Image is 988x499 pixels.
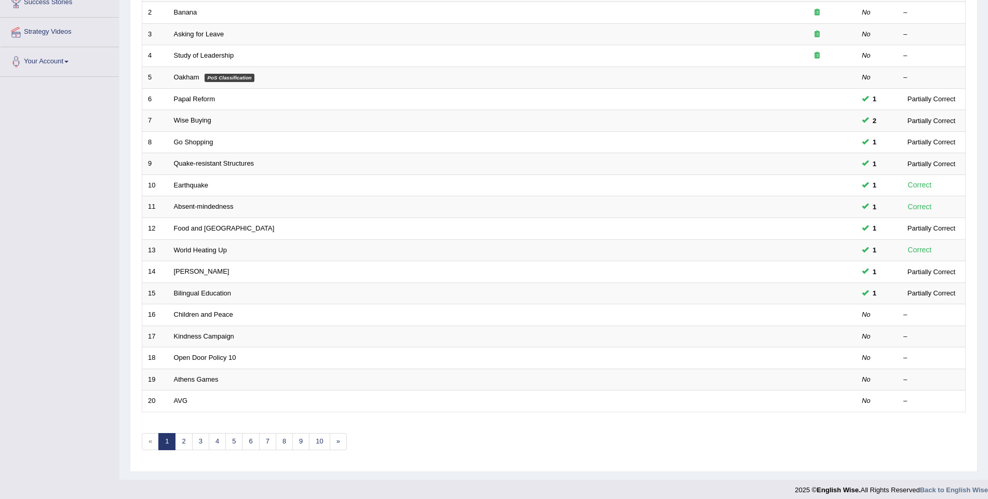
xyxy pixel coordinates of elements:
td: 5 [142,67,168,89]
a: Bilingual Education [174,289,232,297]
a: Papal Reform [174,95,215,103]
a: 5 [225,433,242,450]
div: – [903,30,959,39]
td: 17 [142,326,168,347]
div: Correct [903,244,936,256]
div: Partially Correct [903,115,959,126]
div: – [903,73,959,83]
em: No [862,30,871,38]
a: Wise Buying [174,116,211,124]
td: 12 [142,218,168,239]
a: 9 [292,433,309,450]
span: You can still take this question [869,115,881,126]
a: World Heating Up [174,246,227,254]
em: No [862,397,871,404]
em: No [862,375,871,383]
a: Study of Leadership [174,51,234,59]
em: No [862,311,871,318]
a: Oakham [174,73,199,81]
td: 2 [142,2,168,24]
td: 16 [142,304,168,326]
a: Quake-resistant Structures [174,159,254,167]
div: – [903,8,959,18]
a: 4 [209,433,226,450]
td: 20 [142,390,168,412]
a: » [330,433,347,450]
td: 15 [142,282,168,304]
em: No [862,8,871,16]
span: You can still take this question [869,245,881,255]
em: No [862,73,871,81]
a: Children and Peace [174,311,233,318]
span: « [142,433,159,450]
span: You can still take this question [869,180,881,191]
a: Go Shopping [174,138,213,146]
a: 6 [242,433,259,450]
a: AVG [174,397,188,404]
span: You can still take this question [869,266,881,277]
div: Partially Correct [903,288,959,299]
strong: English Wise. [817,486,860,494]
span: You can still take this question [869,288,881,299]
span: You can still take this question [869,93,881,104]
div: Partially Correct [903,266,959,277]
td: 7 [142,110,168,132]
a: Asking for Leave [174,30,224,38]
div: – [903,310,959,320]
a: 8 [276,433,293,450]
td: 11 [142,196,168,218]
td: 10 [142,174,168,196]
div: Partially Correct [903,223,959,234]
a: 10 [309,433,330,450]
div: Partially Correct [903,93,959,104]
a: 3 [192,433,209,450]
a: 7 [259,433,276,450]
a: Absent-mindedness [174,203,234,210]
td: 14 [142,261,168,283]
a: 1 [158,433,175,450]
a: Food and [GEOGRAPHIC_DATA] [174,224,275,232]
span: You can still take this question [869,137,881,147]
a: Athens Games [174,375,219,383]
em: No [862,51,871,59]
a: Open Door Policy 10 [174,354,236,361]
div: Correct [903,201,936,213]
td: 18 [142,347,168,369]
div: – [903,332,959,342]
a: Earthquake [174,181,209,189]
div: – [903,375,959,385]
td: 3 [142,23,168,45]
em: No [862,354,871,361]
div: Correct [903,179,936,191]
div: Partially Correct [903,158,959,169]
div: 2025 © All Rights Reserved [795,480,988,495]
a: [PERSON_NAME] [174,267,229,275]
span: You can still take this question [869,201,881,212]
div: Partially Correct [903,137,959,147]
div: Exam occurring question [784,51,850,61]
a: Your Account [1,47,119,73]
div: – [903,396,959,406]
a: Strategy Videos [1,18,119,44]
td: 13 [142,239,168,261]
em: No [862,332,871,340]
td: 19 [142,369,168,390]
div: – [903,51,959,61]
span: You can still take this question [869,223,881,234]
div: Exam occurring question [784,8,850,18]
em: PoS Classification [205,74,255,82]
a: Back to English Wise [920,486,988,494]
td: 6 [142,88,168,110]
span: You can still take this question [869,158,881,169]
td: 8 [142,131,168,153]
a: 2 [175,433,192,450]
a: Banana [174,8,197,16]
td: 4 [142,45,168,67]
div: Exam occurring question [784,30,850,39]
div: – [903,353,959,363]
a: Kindness Campaign [174,332,234,340]
td: 9 [142,153,168,175]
